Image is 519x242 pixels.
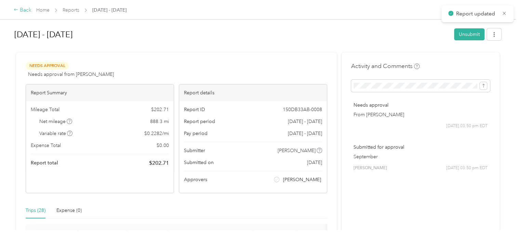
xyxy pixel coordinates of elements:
[446,165,488,171] span: [DATE] 03:50 pm EDT
[36,7,50,13] a: Home
[184,106,205,113] span: Report ID
[26,62,69,70] span: Needs Approval
[14,26,449,43] h1: Sep 1 - 30, 2025
[354,102,488,109] p: Needs approval
[278,147,316,154] span: [PERSON_NAME]
[39,130,73,137] span: Variable rate
[354,153,488,160] p: September
[63,7,79,13] a: Reports
[26,84,174,101] div: Report Summary
[354,144,488,151] p: Submitted for approval
[283,176,321,183] span: [PERSON_NAME]
[184,118,215,125] span: Report period
[288,130,322,137] span: [DATE] - [DATE]
[481,204,519,242] iframe: Everlance-gr Chat Button Frame
[351,62,420,70] h4: Activity and Comments
[56,207,82,214] div: Expense (0)
[184,147,205,154] span: Submitter
[26,207,45,214] div: Trips (28)
[283,106,322,113] span: 150DB33AB-0008
[31,142,61,149] span: Expense Total
[184,159,214,166] span: Submitted on
[149,159,169,167] span: $ 202.71
[144,130,169,137] span: $ 0.2282 / mi
[179,84,327,101] div: Report details
[39,118,72,125] span: Net mileage
[288,118,322,125] span: [DATE] - [DATE]
[14,6,31,14] div: Back
[28,71,114,78] span: Needs approval from [PERSON_NAME]
[151,106,169,113] span: $ 202.71
[31,106,59,113] span: Mileage Total
[92,6,127,14] span: [DATE] - [DATE]
[456,10,497,18] p: Report updated
[184,130,208,137] span: Pay period
[150,118,169,125] span: 888.3 mi
[354,111,488,118] p: From [PERSON_NAME]
[31,159,58,166] span: Report total
[354,165,387,171] span: [PERSON_NAME]
[157,142,169,149] span: $ 0.00
[307,159,322,166] span: [DATE]
[446,123,488,129] span: [DATE] 03:50 pm EDT
[454,28,484,40] button: Unsubmit
[184,176,207,183] span: Approvers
